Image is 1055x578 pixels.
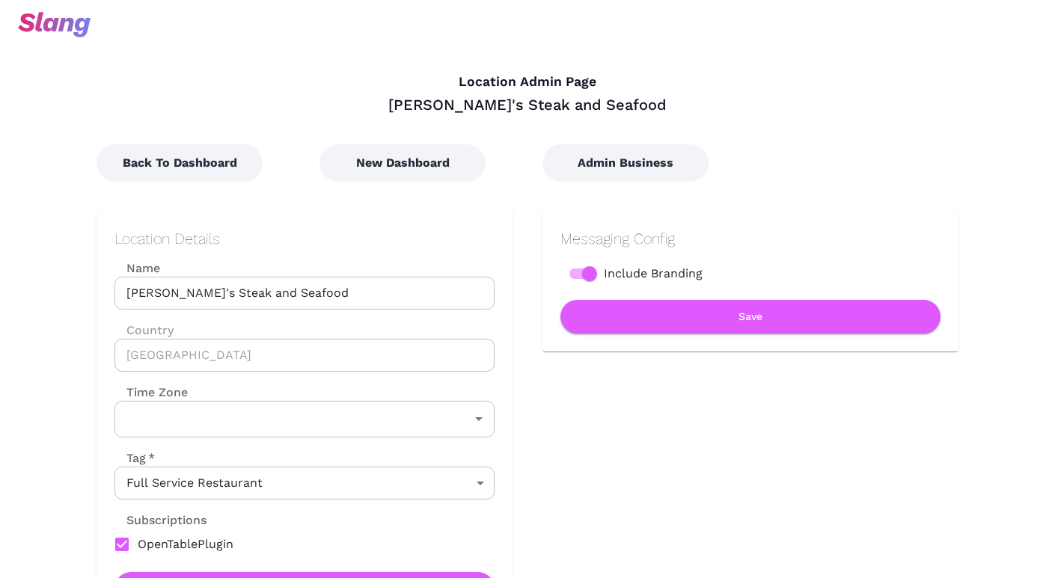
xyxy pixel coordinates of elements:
label: Name [114,259,495,277]
button: Open [468,408,489,429]
span: OpenTablePlugin [138,535,233,553]
a: Back To Dashboard [97,156,263,170]
label: Time Zone [114,384,495,401]
button: Back To Dashboard [97,144,263,182]
div: [PERSON_NAME]'s Steak and Seafood [97,95,958,114]
div: Full Service Restaurant [114,467,495,499]
button: New Dashboard [319,144,486,182]
a: Admin Business [542,156,709,170]
span: Include Branding [604,265,703,283]
h2: Location Details [114,230,495,248]
h2: Messaging Config [560,230,941,248]
button: Save [560,300,941,333]
h4: Location Admin Page [97,74,958,90]
img: svg+xml;base64,PHN2ZyB3aWR0aD0iOTciIGhlaWdodD0iMzQiIHZpZXdCb3g9IjAgMCA5NyAzNCIgZmlsbD0ibm9uZSIgeG... [18,12,91,37]
a: New Dashboard [319,156,486,170]
label: Subscriptions [114,511,207,529]
button: Admin Business [542,144,709,182]
label: Country [114,322,495,339]
label: Tag [114,449,155,467]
